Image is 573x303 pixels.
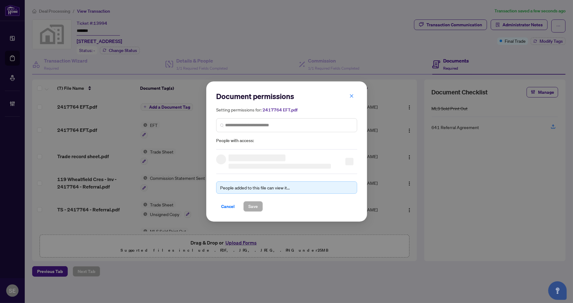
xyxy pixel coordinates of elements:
div: People added to this file can view it... [220,184,353,191]
button: Open asap [548,281,567,300]
button: Cancel [216,201,240,212]
img: search_icon [220,123,224,127]
span: 2417764 EFT.pdf [263,107,297,113]
span: close [349,94,354,98]
button: Save [243,201,263,212]
h5: Setting permissions for: [216,106,357,113]
h2: Document permissions [216,91,357,101]
span: People with access: [216,137,357,144]
span: Cancel [221,201,235,211]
